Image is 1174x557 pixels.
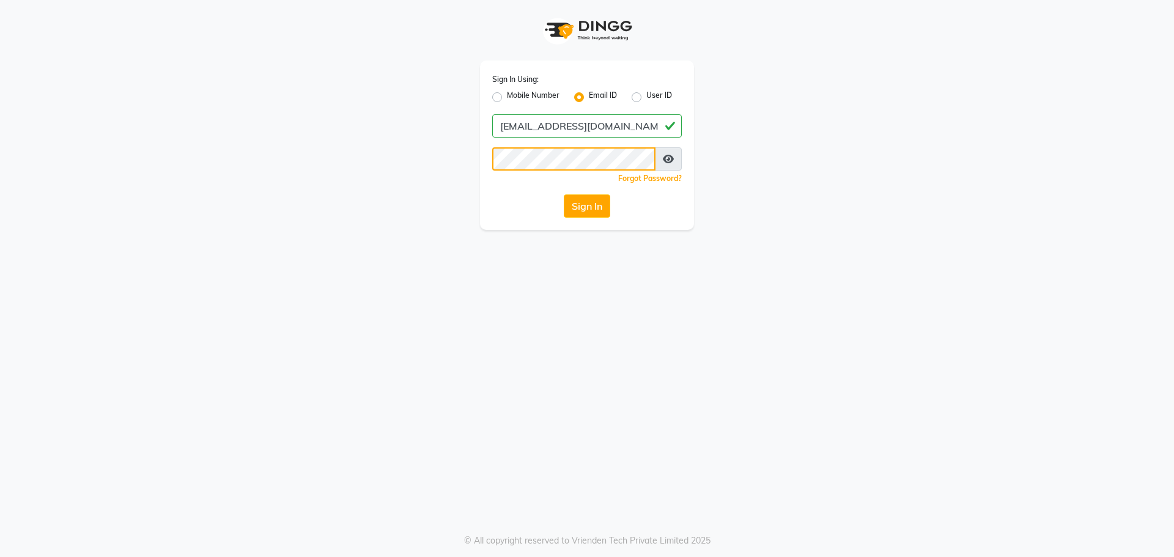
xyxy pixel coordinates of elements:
label: User ID [646,90,672,105]
input: Username [492,147,655,171]
label: Sign In Using: [492,74,539,85]
label: Email ID [589,90,617,105]
a: Forgot Password? [618,174,682,183]
input: Username [492,114,682,138]
button: Sign In [564,194,610,218]
label: Mobile Number [507,90,559,105]
img: logo1.svg [538,12,636,48]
